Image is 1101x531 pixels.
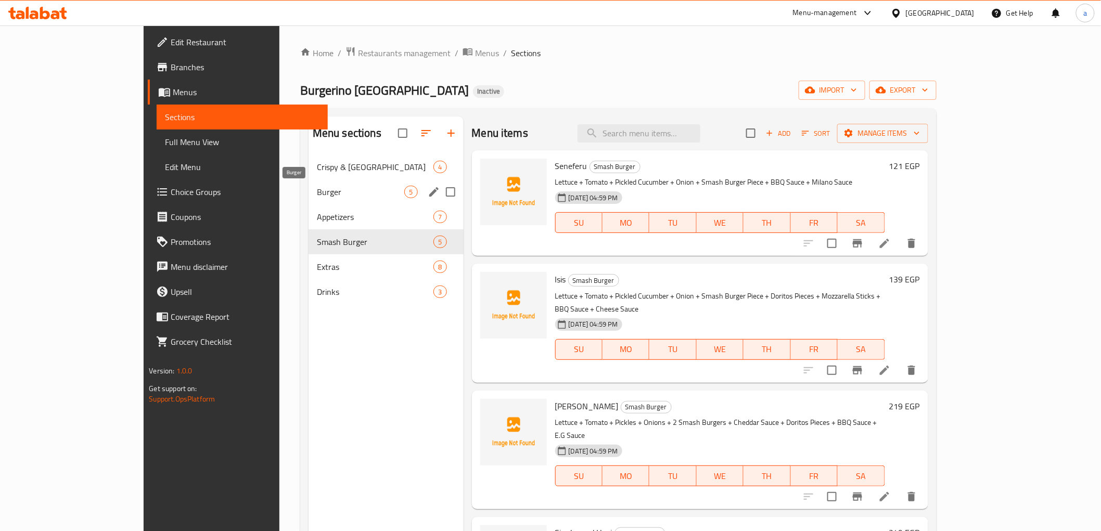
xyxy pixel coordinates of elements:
button: SU [555,339,603,360]
div: Crispy & Nashville [317,161,434,173]
button: Manage items [837,124,928,143]
span: Select to update [821,232,843,254]
div: items [433,161,446,173]
a: Coverage Report [148,304,327,329]
a: Branches [148,55,327,80]
a: Choice Groups [148,179,327,204]
button: WE [697,465,744,486]
button: SU [555,465,603,486]
span: SU [560,215,598,230]
span: Coupons [171,211,319,223]
button: TU [649,465,696,486]
button: Add section [439,121,464,146]
span: Extras [317,261,434,273]
button: Sort [799,125,833,141]
h6: 121 EGP [889,159,920,173]
button: TU [649,212,696,233]
div: items [433,286,446,298]
div: Smash Burger5 [309,229,464,254]
input: search [578,124,700,143]
div: items [404,186,417,198]
span: Select section [740,122,762,144]
span: Sort items [795,125,837,141]
div: items [433,211,446,223]
span: Promotions [171,236,319,248]
span: [PERSON_NAME] [555,398,619,414]
span: [DATE] 04:59 PM [565,446,622,456]
span: Burger [317,186,405,198]
span: [DATE] 04:59 PM [565,193,622,203]
h2: Menu sections [313,125,381,141]
span: MO [607,215,645,230]
li: / [338,47,341,59]
span: export [878,84,928,97]
span: Smash Burger [569,275,619,287]
button: MO [603,212,649,233]
button: MO [603,465,649,486]
button: WE [697,339,744,360]
div: Smash Burger [590,161,641,173]
button: TH [744,212,790,233]
li: / [503,47,507,59]
span: TH [748,215,786,230]
span: Select to update [821,359,843,381]
a: Full Menu View [157,129,327,154]
span: Add item [762,125,795,141]
span: Menu disclaimer [171,261,319,273]
h6: 219 EGP [889,399,920,413]
button: WE [697,212,744,233]
button: TH [744,465,790,486]
a: Menus [463,46,499,60]
span: Menus [173,86,319,98]
p: Lettuce + Tomato + Pickled Cucumber + Onion + Smash Burger Piece + Doritos Pieces + Mozzarella St... [555,290,885,316]
span: 8 [434,262,446,272]
div: [GEOGRAPHIC_DATA] [906,7,975,19]
span: import [807,84,857,97]
a: Coupons [148,204,327,229]
span: Menus [475,47,499,59]
span: TH [748,342,786,357]
span: Smash Burger [590,161,640,173]
span: Grocery Checklist [171,335,319,348]
span: Manage items [846,127,920,140]
span: SU [560,342,598,357]
span: 7 [434,212,446,222]
span: Add [764,127,792,139]
button: SA [838,339,885,360]
button: SA [838,465,885,486]
div: Appetizers7 [309,204,464,229]
button: Branch-specific-item [845,358,870,383]
button: FR [791,212,838,233]
div: Drinks [317,286,434,298]
span: Seneferu [555,158,587,174]
button: FR [791,339,838,360]
span: Edit Menu [165,161,319,173]
button: Branch-specific-item [845,231,870,256]
span: Select all sections [392,122,414,144]
span: SA [842,342,880,357]
button: MO [603,339,649,360]
span: Sort [802,127,830,139]
button: TH [744,339,790,360]
span: Burgerino [GEOGRAPHIC_DATA] [300,79,469,102]
span: 4 [434,162,446,172]
span: Version: [149,364,174,378]
span: 1.0.0 [176,364,193,378]
span: 5 [405,187,417,197]
span: Smash Burger [621,401,671,413]
span: TU [654,469,692,484]
li: / [455,47,458,59]
a: Edit menu item [878,490,891,503]
button: TU [649,339,696,360]
img: Seneferu [480,159,547,225]
span: TH [748,469,786,484]
a: Sections [157,105,327,129]
button: import [799,81,865,100]
a: Support.OpsPlatform [149,392,215,406]
span: TU [654,215,692,230]
div: Smash Burger [568,274,619,287]
div: Inactive [473,85,504,98]
span: Branches [171,61,319,73]
div: Extras8 [309,254,464,279]
span: Choice Groups [171,186,319,198]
